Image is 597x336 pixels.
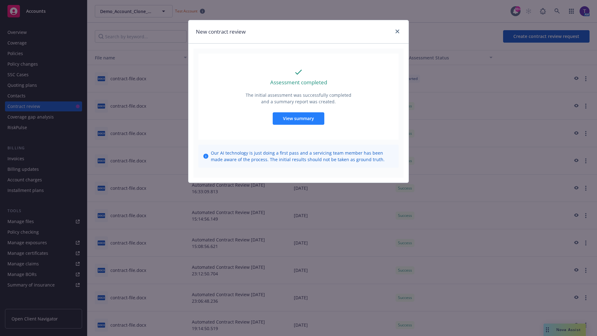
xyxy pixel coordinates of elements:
a: close [394,28,401,35]
span: View summary [283,115,314,121]
span: Our AI technology is just doing a first pass and a servicing team member has been made aware of t... [211,150,394,163]
p: The initial assessment was successfully completed and a summary report was created. [245,92,352,105]
h1: New contract review [196,28,246,36]
button: View summary [273,112,324,125]
p: Assessment completed [270,78,327,86]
